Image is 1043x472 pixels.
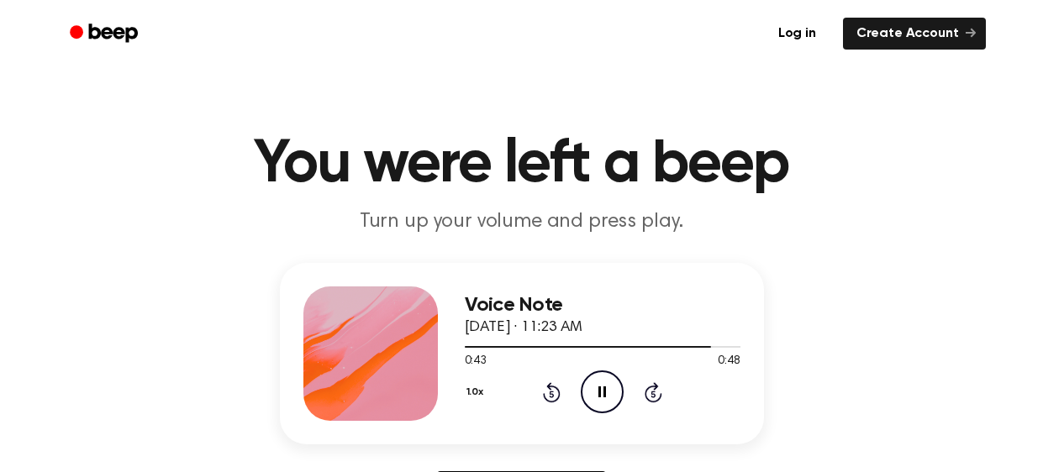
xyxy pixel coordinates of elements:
span: [DATE] · 11:23 AM [465,320,582,335]
p: Turn up your volume and press play. [199,208,845,236]
h3: Voice Note [465,294,740,317]
a: Create Account [843,18,986,50]
h1: You were left a beep [92,134,952,195]
span: 0:48 [718,353,740,370]
a: Log in [761,14,833,53]
button: 1.0x [465,378,490,406]
a: Beep [58,18,153,50]
span: 0:43 [465,353,487,370]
